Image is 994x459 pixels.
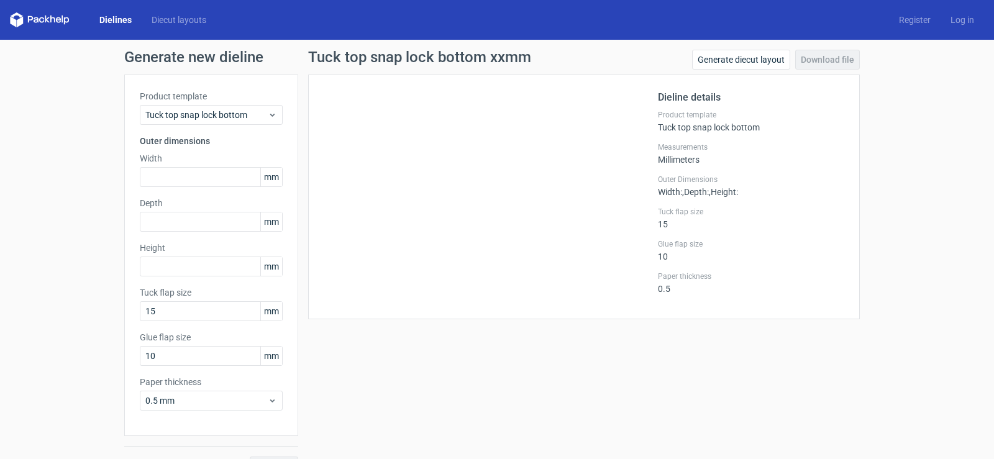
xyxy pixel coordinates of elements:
span: , Height : [709,187,738,197]
label: Tuck flap size [658,207,844,217]
a: Dielines [89,14,142,26]
span: Tuck top snap lock bottom [145,109,268,121]
label: Paper thickness [658,271,844,281]
div: 10 [658,239,844,261]
label: Glue flap size [658,239,844,249]
label: Width [140,152,283,165]
span: mm [260,212,282,231]
span: , Depth : [682,187,709,197]
label: Product template [140,90,283,102]
label: Depth [140,197,283,209]
label: Height [140,242,283,254]
h2: Dieline details [658,90,844,105]
a: Register [889,14,941,26]
label: Outer Dimensions [658,175,844,184]
label: Product template [658,110,844,120]
a: Log in [941,14,984,26]
span: 0.5 mm [145,394,268,407]
a: Generate diecut layout [692,50,790,70]
label: Tuck flap size [140,286,283,299]
div: 15 [658,207,844,229]
h3: Outer dimensions [140,135,283,147]
a: Diecut layouts [142,14,216,26]
span: mm [260,347,282,365]
span: mm [260,302,282,320]
div: 0.5 [658,271,844,294]
h1: Tuck top snap lock bottom xxmm [308,50,531,65]
span: mm [260,257,282,276]
span: Width : [658,187,682,197]
label: Measurements [658,142,844,152]
h1: Generate new dieline [124,50,870,65]
label: Paper thickness [140,376,283,388]
span: mm [260,168,282,186]
div: Tuck top snap lock bottom [658,110,844,132]
label: Glue flap size [140,331,283,343]
div: Millimeters [658,142,844,165]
